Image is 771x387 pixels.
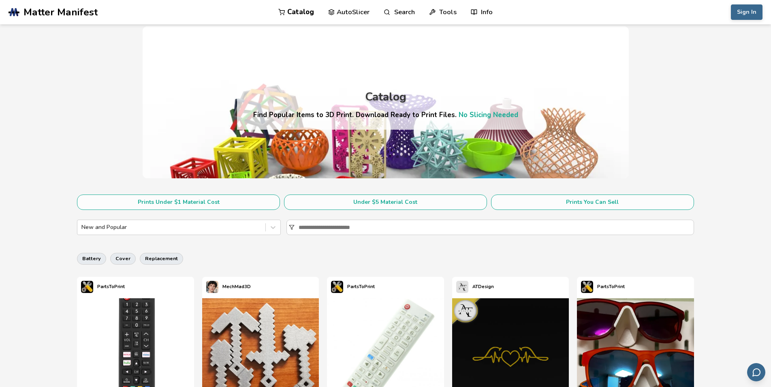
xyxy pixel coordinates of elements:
p: ATDesign [472,282,494,291]
button: battery [77,253,106,264]
input: New and Popular [81,224,83,231]
a: PartsToPrint's profilePartsToPrint [327,277,379,297]
button: Send feedback via email [747,363,765,381]
button: Prints Under $1 Material Cost [77,195,280,210]
p: MechMad3D [222,282,251,291]
button: cover [110,253,136,264]
h4: Find Popular Items to 3D Print. Download Ready to Print Files. [253,110,518,120]
img: PartsToPrint's profile [81,281,93,293]
button: replacement [140,253,183,264]
a: No Slicing Needed [459,110,518,120]
a: ATDesign's profileATDesign [452,277,498,297]
a: PartsToPrint's profilePartsToPrint [77,277,129,297]
img: ATDesign's profile [456,281,468,293]
button: Sign In [731,4,762,20]
img: MechMad3D's profile [206,281,218,293]
a: PartsToPrint's profilePartsToPrint [577,277,629,297]
div: Catalog [365,91,406,103]
button: Under $5 Material Cost [284,195,487,210]
span: Matter Manifest [23,6,98,18]
img: PartsToPrint's profile [331,281,343,293]
img: PartsToPrint's profile [581,281,593,293]
a: MechMad3D's profileMechMad3D [202,277,255,297]
p: PartsToPrint [597,282,625,291]
p: PartsToPrint [347,282,375,291]
button: Prints You Can Sell [491,195,694,210]
p: PartsToPrint [97,282,125,291]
